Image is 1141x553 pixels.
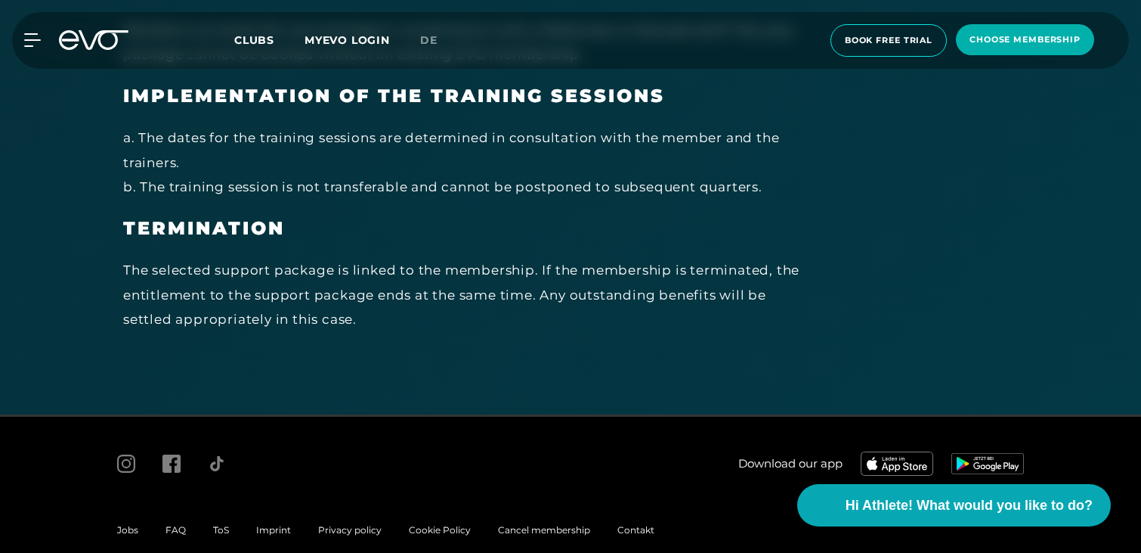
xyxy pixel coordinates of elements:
a: book free trial [826,24,951,57]
a: Cancel membership [498,524,590,536]
div: a. The dates for the training sessions are determined in consultation with the member and the tra... [123,126,803,199]
span: Hi Athlete! What would you like to do? [846,496,1093,516]
a: de [420,32,456,49]
a: FAQ [165,524,186,536]
span: de [420,33,438,47]
span: Clubs [234,33,274,47]
a: Imprint [256,524,291,536]
img: evofitness app [951,453,1024,474]
a: Clubs [234,33,305,47]
a: choose membership [951,24,1099,57]
h3: TERMINATION [123,217,803,240]
a: Contakt [617,524,654,536]
span: Download our app [738,455,843,473]
img: evofitness app [861,452,933,476]
button: Hi Athlete! What would you like to do? [797,484,1111,527]
span: choose membership [969,33,1081,46]
div: The selected support package is linked to the membership. If the membership is terminated, the en... [123,258,803,331]
a: Cookie Policy [409,524,471,536]
a: ToS [213,524,229,536]
span: book free trial [845,34,932,47]
a: MYEVO LOGIN [305,33,390,47]
h3: IMPLEMENTATION OF THE TRAINING SESSIONS [123,85,803,107]
a: Privacy policy [318,524,382,536]
a: Jobs [117,524,138,536]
